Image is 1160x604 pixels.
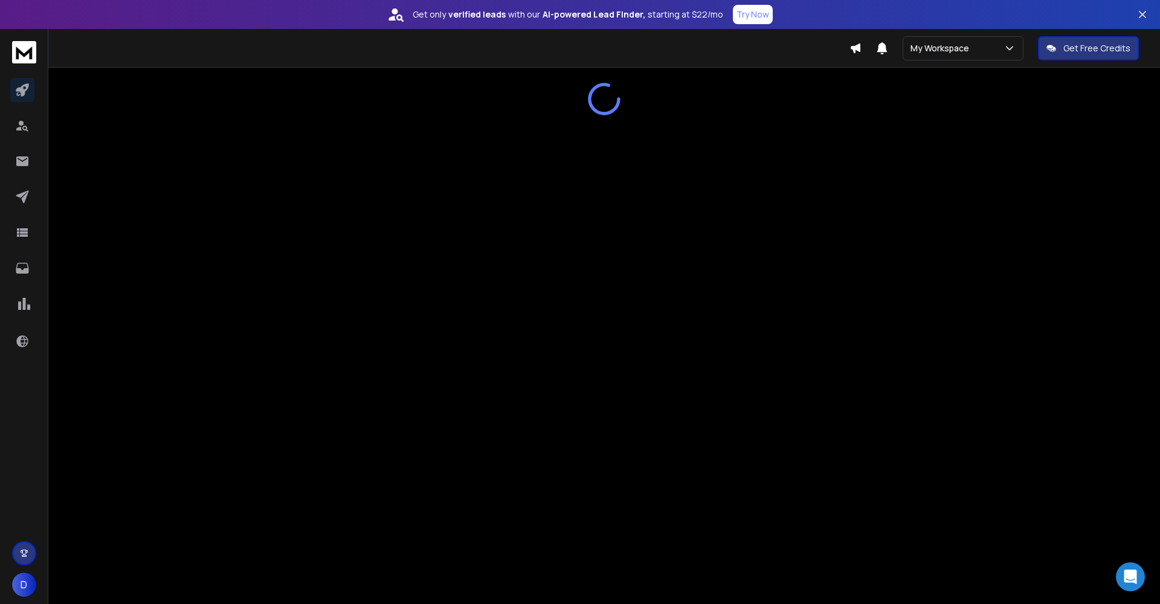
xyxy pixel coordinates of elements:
[12,41,36,63] img: logo
[543,8,645,21] strong: AI-powered Lead Finder,
[910,42,974,54] p: My Workspace
[1063,42,1130,54] p: Get Free Credits
[1116,562,1145,591] div: Open Intercom Messenger
[413,8,723,21] p: Get only with our starting at $22/mo
[448,8,506,21] strong: verified leads
[1038,36,1139,60] button: Get Free Credits
[12,573,36,597] button: D
[736,8,769,21] p: Try Now
[733,5,773,24] button: Try Now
